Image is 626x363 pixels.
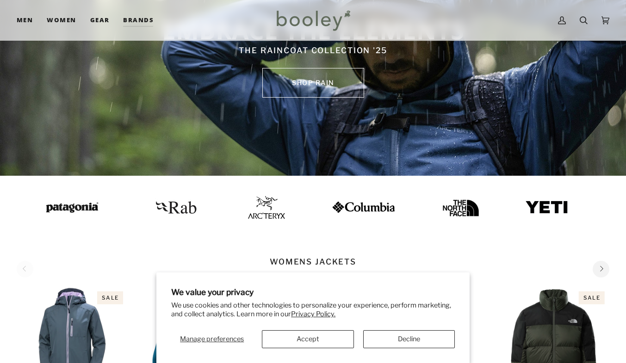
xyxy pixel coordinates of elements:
[47,16,76,25] span: Women
[273,7,353,34] img: Booley
[171,301,455,319] p: We use cookies and other technologies to personalize your experience, perform marketing, and coll...
[171,330,253,348] button: Manage preferences
[90,16,110,25] span: Gear
[17,16,33,25] span: Men
[593,261,609,277] button: Next
[123,16,154,25] span: Brands
[262,68,364,98] a: SHOP rain
[291,310,335,318] a: Privacy Policy.
[171,287,455,297] h2: We value your privacy
[579,291,605,305] div: Sale
[262,330,353,348] button: Accept
[270,256,356,277] p: WOMENS JACKETS
[180,335,244,343] span: Manage preferences
[97,291,123,305] div: Sale
[131,45,495,57] p: THE RAINCOAT COLLECTION '25
[363,330,455,348] button: Decline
